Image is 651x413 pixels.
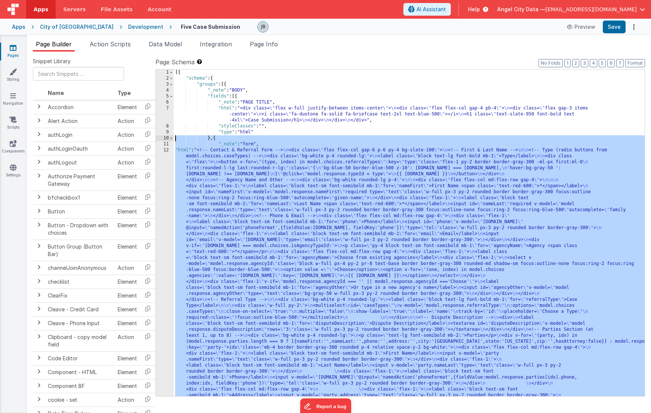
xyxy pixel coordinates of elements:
span: [EMAIL_ADDRESS][DOMAIN_NAME] [545,6,637,13]
button: 4 [590,59,597,67]
td: Element [115,289,140,302]
span: Angel City Data — [497,6,545,13]
td: Element [115,316,140,330]
span: Help [468,6,480,13]
div: 10 [156,135,174,141]
td: checklist [45,275,115,289]
td: Action [115,155,140,169]
div: 6 [156,99,174,105]
div: 3 [156,81,174,87]
div: 4 [156,87,174,93]
span: Data Model [149,40,182,48]
td: Element [115,191,140,204]
span: Page Builder [36,40,72,48]
button: Options [629,22,639,32]
div: 8 [156,123,174,129]
div: Development [128,23,163,31]
td: Action [115,128,140,142]
td: authLogin [45,128,115,142]
td: Authorize Payment Gateway [45,169,115,191]
td: Component BF [45,379,115,393]
td: Element [115,365,140,379]
td: Element [115,240,140,261]
button: Angel City Data — [EMAIL_ADDRESS][DOMAIN_NAME] [497,6,645,13]
button: 6 [607,59,615,67]
td: bfcheckbox1 [45,191,115,204]
div: 7 [156,105,174,123]
span: Integration [200,40,232,48]
td: Cleave - Credit Card [45,302,115,316]
div: 1 [156,70,174,75]
span: Page Info [250,40,278,48]
button: Preview [562,21,600,33]
div: 11 [156,141,174,147]
td: channelJoinAnonymous [45,261,115,275]
div: City of [GEOGRAPHIC_DATA] [40,23,114,31]
td: authLogout [45,155,115,169]
td: Element [115,100,140,114]
td: Button - Dropdown with choices [45,218,115,240]
span: Action Scripts [90,40,131,48]
td: Element [115,379,140,393]
input: Search Snippets ... [33,67,124,81]
td: Element [115,169,140,191]
div: 5 [156,93,174,99]
td: Element [115,204,140,218]
td: Element [115,302,140,316]
div: 2 [156,75,174,81]
td: Alert Action [45,114,115,128]
td: cookie - set [45,393,115,407]
button: 1 [564,59,571,67]
span: Snippet Library [33,58,71,65]
div: Apps [12,23,25,31]
button: 7 [616,59,624,67]
td: Button [45,204,115,218]
td: Action [115,330,140,351]
td: ClearFix [45,289,115,302]
td: Action [115,393,140,407]
td: Action [115,142,140,155]
td: Cleave - Phone Input [45,316,115,330]
td: Clipboard - copy model field [45,330,115,351]
td: Code Editor [45,351,115,365]
span: Name [48,90,64,96]
span: AI Assistant [416,6,446,13]
span: Apps [34,6,48,13]
img: 9990944320bbc1bcb8cfbc08cd9c0949 [258,22,268,32]
div: 9 [156,129,174,135]
h4: Five Case Submission [181,24,240,30]
span: File Assets [101,6,133,13]
button: AI Assistant [403,3,451,16]
td: Action [115,114,140,128]
button: 5 [599,59,606,67]
td: authLoginOauth [45,142,115,155]
td: Element [115,275,140,289]
button: 2 [572,59,579,67]
span: Page Schema [155,58,195,67]
button: No Folds [539,59,563,67]
span: Servers [63,6,86,13]
button: Format [625,59,645,67]
td: Action [115,261,140,275]
button: 3 [581,59,588,67]
td: Accordion [45,100,115,114]
td: Component - HTML [45,365,115,379]
td: Element [115,218,140,240]
td: Element [115,351,140,365]
button: Save [603,21,626,33]
span: Type [118,90,131,96]
td: Button Group (Button Bar) [45,240,115,261]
